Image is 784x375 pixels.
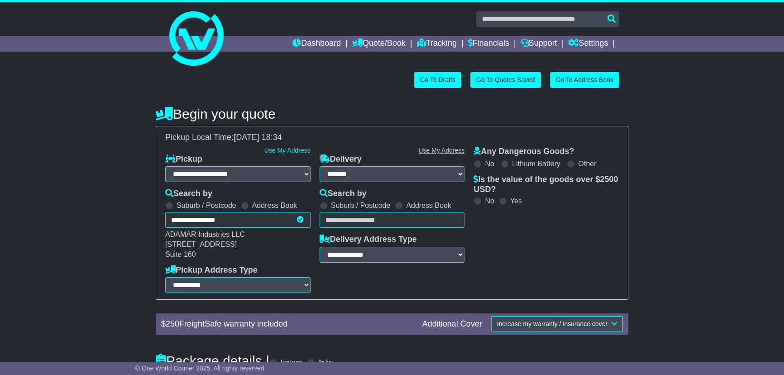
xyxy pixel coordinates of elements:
span: ADAMAR Industries LLC [165,231,245,238]
label: Yes [510,197,522,205]
label: Address Book [406,201,451,210]
label: Delivery [320,154,362,164]
label: Pickup [165,154,202,164]
a: Financials [468,36,509,52]
a: Settings [568,36,608,52]
label: Address Book [252,201,297,210]
a: Tracking [417,36,457,52]
h4: Package details | [156,353,269,368]
label: Delivery Address Type [320,235,417,245]
div: Pickup Local Time: [161,133,623,143]
button: Increase my warranty / insurance cover [491,316,623,332]
a: Go To Quotes Saved [470,72,541,88]
label: Pickup Address Type [165,265,258,275]
label: No [485,159,494,168]
label: Search by [165,189,212,199]
div: Additional Cover [418,319,487,329]
label: lb/in [318,358,333,368]
h4: Begin your quote [156,106,628,121]
span: Suite 160 [165,250,196,258]
label: Any Dangerous Goods? [473,147,574,157]
a: Quote/Book [352,36,406,52]
span: 250 [166,319,179,328]
span: Increase my warranty / insurance cover [497,320,607,327]
label: Is the value of the goods over $ ? [473,175,619,194]
span: [DATE] 18:34 [234,133,282,142]
label: Other [578,159,596,168]
label: Search by [320,189,367,199]
a: Go To Address Book [550,72,619,88]
a: Support [521,36,557,52]
label: Lithium Battery [512,159,560,168]
span: © One World Courier 2025. All rights reserved. [135,365,266,372]
div: $ FreightSafe warranty included [157,319,418,329]
a: Use My Address [418,147,464,154]
label: No [485,197,494,205]
label: Suburb / Postcode [177,201,236,210]
a: Use My Address [264,147,311,154]
label: kg/cm [281,358,302,368]
a: Go To Drafts [414,72,461,88]
label: Suburb / Postcode [331,201,391,210]
span: 2500 [600,175,618,184]
span: USD [473,185,491,194]
a: Dashboard [292,36,341,52]
span: [STREET_ADDRESS] [165,240,237,248]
